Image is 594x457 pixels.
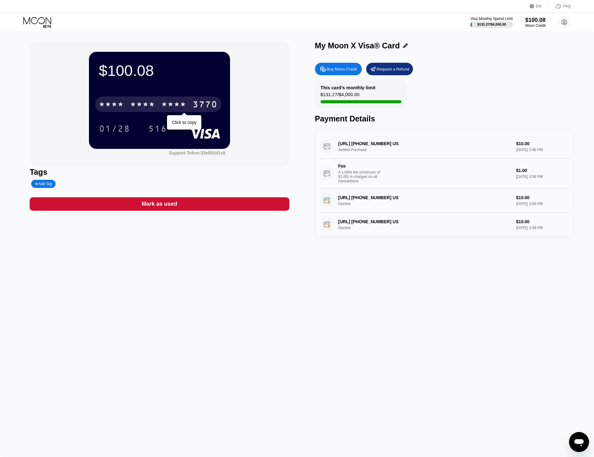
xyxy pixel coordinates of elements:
[321,85,376,90] div: This card’s monthly limit
[321,92,360,100] div: $131.27 / $4,000.00
[516,168,569,173] div: $1.00
[315,114,574,123] div: Payment Details
[31,180,56,188] div: Add Tag
[94,121,135,136] div: 01/28
[477,22,506,26] div: $131.27 / $4,000.00
[377,66,410,72] div: Request a Refund
[536,4,542,8] div: EN
[525,23,546,28] div: Moon Credit
[525,17,546,28] div: $100.08Moon Credit
[569,432,589,452] iframe: Кнопка запуска окна обмена сообщениями
[30,168,289,177] div: Tags
[315,41,400,50] div: My Moon X Visa® Card
[169,150,225,155] div: Support Token: 33e553d1c8
[142,200,177,208] div: Mark as used
[470,17,513,28] div: Visa Monthly Spend Limit$131.27/$4,000.00
[563,4,571,8] div: FAQ
[99,62,220,79] div: $100.08
[338,170,385,183] div: A 1.00% fee (minimum of $1.00) is charged on all transactions
[366,63,413,75] div: Request a Refund
[516,174,569,179] div: [DATE] 3:56 PM
[315,63,362,75] div: Buy Moon Credit
[35,182,52,186] div: Add Tag
[470,17,513,21] div: Visa Monthly Spend Limit
[99,125,130,135] div: 01/28
[193,100,218,110] div: 3770
[148,125,167,135] div: 516
[172,120,196,125] div: Click to copy
[30,197,289,211] div: Mark as used
[525,17,546,23] div: $100.08
[169,150,225,155] div: Support Token:33e553d1c8
[549,3,571,9] div: FAQ
[338,164,382,169] div: Fee
[530,3,549,9] div: EN
[144,121,172,136] div: 516
[320,159,569,189] div: FeeA 1.00% fee (minimum of $1.00) is charged on all transactions$1.00[DATE] 3:56 PM
[327,66,357,72] div: Buy Moon Credit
